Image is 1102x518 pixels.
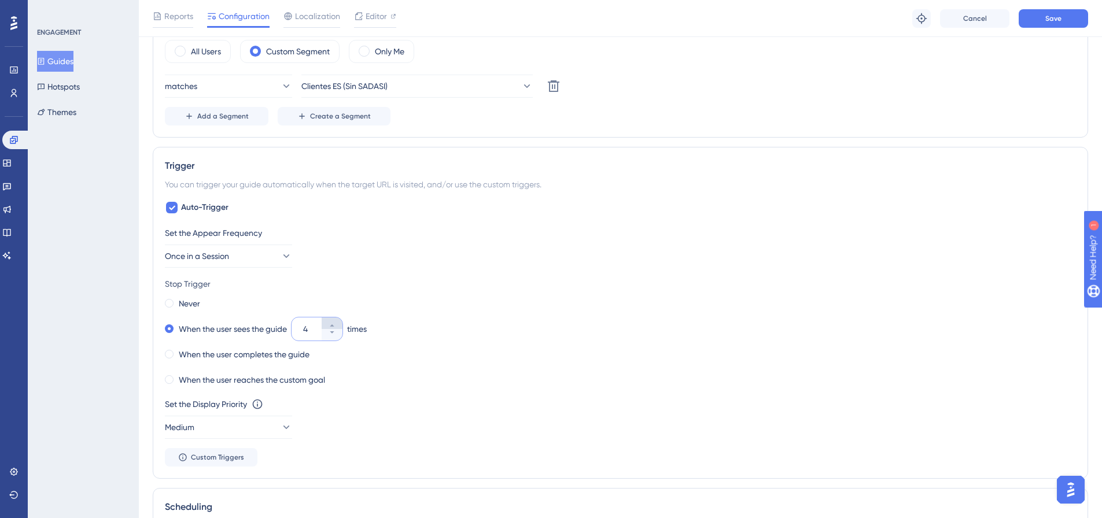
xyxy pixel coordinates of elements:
div: Scheduling [165,500,1076,514]
button: Save [1019,9,1088,28]
label: When the user completes the guide [179,347,309,361]
label: All Users [191,45,221,58]
div: times [347,322,367,336]
button: Cancel [940,9,1009,28]
div: You can trigger your guide automatically when the target URL is visited, and/or use the custom tr... [165,177,1076,191]
button: Themes [37,102,76,123]
span: Save [1045,14,1062,23]
span: Localization [295,9,340,23]
div: 1 [80,6,84,15]
span: matches [165,79,197,93]
button: matches [165,75,292,98]
label: Never [179,297,200,310]
label: When the user sees the guide [179,322,287,336]
div: Stop Trigger [165,277,1076,291]
button: Create a Segment [278,107,390,125]
span: Editor [366,9,387,23]
span: Reports [164,9,193,23]
button: Once in a Session [165,245,292,268]
iframe: UserGuiding AI Assistant Launcher [1053,472,1088,507]
span: Auto-Trigger [181,201,228,214]
span: Create a Segment [310,112,371,121]
button: Medium [165,416,292,439]
button: Hotspots [37,76,80,97]
button: Add a Segment [165,107,268,125]
span: Clientes ES (Sin SADASI) [301,79,388,93]
button: Custom Triggers [165,448,257,467]
span: Need Help? [27,3,72,17]
div: ENGAGEMENT [37,28,81,37]
span: Custom Triggers [191,453,244,462]
label: When the user reaches the custom goal [179,373,325,387]
label: Custom Segment [266,45,330,58]
span: Once in a Session [165,249,229,263]
span: Medium [165,420,194,434]
button: Guides [37,51,73,72]
span: Add a Segment [197,112,249,121]
span: Cancel [963,14,987,23]
label: Only Me [375,45,404,58]
button: Clientes ES (Sin SADASI) [301,75,533,98]
div: Trigger [165,159,1076,173]
div: Set the Display Priority [165,397,247,411]
div: Set the Appear Frequency [165,226,1076,240]
span: Configuration [219,9,270,23]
